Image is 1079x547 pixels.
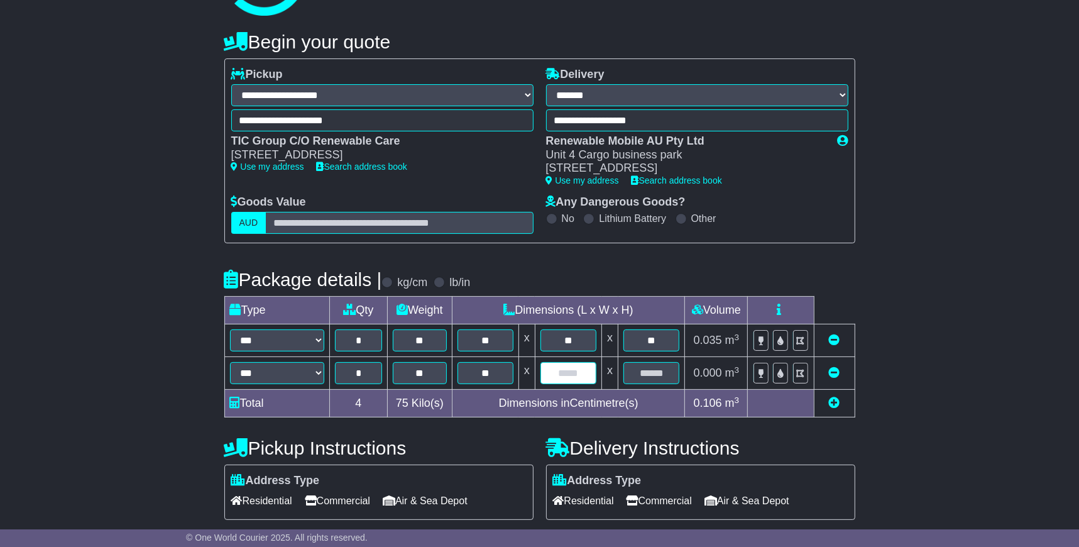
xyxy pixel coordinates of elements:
[599,213,666,224] label: Lithium Battery
[231,135,521,148] div: TIC Group C/O Renewable Care
[224,31,855,52] h4: Begin your quote
[224,438,534,458] h4: Pickup Instructions
[231,212,266,234] label: AUD
[694,334,722,346] span: 0.035
[224,297,329,324] td: Type
[829,367,840,379] a: Remove this item
[231,196,306,209] label: Goods Value
[383,491,468,511] span: Air & Sea Depot
[231,148,521,162] div: [STREET_ADDRESS]
[735,365,740,375] sup: 3
[329,390,388,417] td: 4
[231,491,292,511] span: Residential
[388,390,452,417] td: Kilo(s)
[396,397,408,409] span: 75
[305,491,370,511] span: Commercial
[224,390,329,417] td: Total
[518,357,535,390] td: x
[388,297,452,324] td: Weight
[546,196,686,209] label: Any Dangerous Goods?
[546,68,605,82] label: Delivery
[452,297,685,324] td: Dimensions (L x W x H)
[546,148,825,162] div: Unit 4 Cargo business park
[231,474,320,488] label: Address Type
[632,175,722,185] a: Search address book
[829,397,840,409] a: Add new item
[224,269,382,290] h4: Package details |
[546,135,825,148] div: Renewable Mobile AU Pty Ltd
[329,297,388,324] td: Qty
[317,162,407,172] a: Search address book
[694,397,722,409] span: 0.106
[685,297,748,324] td: Volume
[694,367,722,379] span: 0.000
[518,324,535,357] td: x
[627,491,692,511] span: Commercial
[452,390,685,417] td: Dimensions in Centimetre(s)
[546,438,855,458] h4: Delivery Instructions
[725,334,740,346] span: m
[397,276,427,290] label: kg/cm
[704,491,789,511] span: Air & Sea Depot
[735,395,740,405] sup: 3
[725,367,740,379] span: m
[829,334,840,346] a: Remove this item
[602,357,618,390] td: x
[562,213,574,224] label: No
[186,533,368,543] span: © One World Courier 2025. All rights reserved.
[231,68,283,82] label: Pickup
[449,276,470,290] label: lb/in
[691,213,716,224] label: Other
[735,333,740,342] sup: 3
[231,162,304,172] a: Use my address
[553,474,642,488] label: Address Type
[725,397,740,409] span: m
[546,162,825,175] div: [STREET_ADDRESS]
[553,491,614,511] span: Residential
[546,175,619,185] a: Use my address
[602,324,618,357] td: x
